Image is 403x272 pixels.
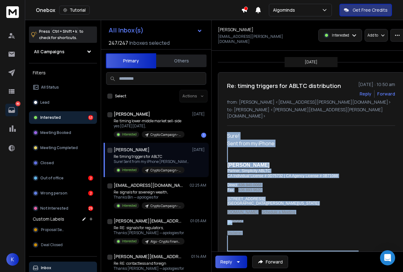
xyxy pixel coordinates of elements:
button: Reply [360,91,372,97]
button: Interested53 [29,111,97,124]
p: yes [DATE][DATE], [114,124,184,129]
button: Get Free Credits [339,4,392,16]
p: from: [PERSON_NAME] <[EMAIL_ADDRESS][PERSON_NAME][DOMAIN_NAME]> [227,99,395,105]
button: Lead [29,96,97,109]
p: [EMAIL_ADDRESS][PERSON_NAME][DOMAIN_NAME] [218,34,309,44]
p: Interested [40,115,61,120]
div: 1 [201,133,206,138]
p: Interested [122,239,137,244]
p: Re: timing lower‑middle market sell-side [114,119,184,124]
button: Meeting Booked [29,126,97,139]
div: Reply [220,259,232,265]
button: Forward [252,256,288,268]
button: Meeting Completed [29,142,97,154]
p: to: [PERSON_NAME] <[PERSON_NAME][EMAIL_ADDRESS][PERSON_NAME][DOMAIN_NAME]> [227,107,395,119]
button: All Campaigns [29,45,97,58]
span: [STREET_ADDRESS] [GEOGRAPHIC_DATA][PERSON_NAME][US_STATE] [227,197,319,205]
div: Sent from my iPhone [227,140,390,147]
span: Proposal Sent [41,227,66,232]
h1: [PERSON_NAME][EMAIL_ADDRESS][PERSON_NAME][DOMAIN_NAME] [114,218,183,224]
p: [DATE] [192,147,206,152]
p: Wrong person [40,191,67,196]
div: 2 [88,176,93,181]
button: Primary [106,53,156,68]
button: Out of office2 [29,172,97,184]
p: Re: signals for sovereign wealth, [114,190,184,195]
span: CA Individual License # 0D75732 | CA Agency License # 0B71088 [227,174,338,178]
p: Crypto Campaign - Row 3001 - 8561 [150,132,181,137]
p: 02:25 AM [190,183,206,188]
p: Interested [332,33,349,38]
h1: [PERSON_NAME][EMAIL_ADDRESS][DOMAIN_NAME] [114,253,183,260]
p: Lead [40,100,49,105]
p: Re: RE: contactless and foreign [114,261,184,266]
a: [DOMAIN_NAME] [227,210,258,214]
p: Re: RE: signals for regulators, [114,225,184,230]
p: Out of office [40,176,64,181]
p: All Status [41,85,59,90]
p: Sure! Sent from my iPhone [PERSON_NAME] Partner, [114,159,189,164]
button: Not Interested29 [29,202,97,215]
p: Re: timing triggers for ABLTC [114,154,189,159]
p: Crypto Campaign - Row 3001 - 8561 [150,168,181,173]
p: Meeting Booked [40,130,71,135]
button: All Inbox(s) [104,24,207,37]
p: 86 [15,101,20,106]
span: Deal Closed [41,242,63,247]
p: Closed [40,160,54,165]
span: Ctrl + Shift + k [51,28,78,35]
p: Add to [367,33,378,38]
button: Reply [215,256,247,268]
h1: [PERSON_NAME] [218,26,253,33]
h3: Inboxes selected [129,39,170,47]
h1: [EMAIL_ADDRESS][DOMAIN_NAME] [114,182,183,188]
div: Forward [377,91,395,97]
div: 2 [88,191,93,196]
button: Wrong person2 [29,187,97,200]
button: Tutorial [59,6,90,14]
h1: All Inbox(s) [109,27,144,33]
a: Disclaimer [227,231,242,234]
p: Interested [122,168,137,172]
span: 247 / 247 [109,39,128,47]
h1: All Campaigns [34,49,65,55]
p: Meeting Completed [40,145,78,150]
h3: Filters [29,68,97,77]
label: Select [115,94,126,99]
span: Fax [227,188,234,192]
h1: [PERSON_NAME] [114,147,150,153]
span: Direct [227,183,237,187]
p: 01:14 AM [191,254,206,259]
a: 86 [5,104,18,116]
button: Deal Closed [29,239,97,251]
button: Closed [29,157,97,169]
p: [DATE] [305,60,317,65]
h1: [PERSON_NAME] [114,111,150,117]
p: Inbox [41,265,51,270]
div: 53 [88,115,93,120]
span: Partner, Simplicity ABLTC [227,169,270,173]
p: Interested [122,203,137,208]
p: Thanks [PERSON_NAME] — apologies for [114,266,184,271]
button: K [6,253,19,266]
p: Algominds [273,7,298,13]
p: Algo - Crypto Financial Services 2 ([DATE]-3000) [150,239,181,244]
p: [DATE] : 10:50 am [358,81,395,88]
p: Thanks Bin — apologies for [114,195,184,200]
a: 636.893.9620 [238,188,261,192]
a: 636.940.0068 [238,183,261,187]
b: [PERSON_NAME] [227,162,270,168]
p: Not Interested [40,206,68,211]
p: Crypto Campaign - Row 3001 - 8561 [150,204,181,208]
h3: Custom Labels [33,216,64,222]
div: 29 [88,206,93,211]
p: 01:05 AM [190,218,206,223]
button: All Status [29,81,97,94]
h1: Re: timing triggers for ABLTC distribution [227,81,341,90]
p: Thanks [PERSON_NAME] — apologies for [114,230,184,235]
div: Open Intercom Messenger [380,250,395,265]
p: [DATE] [192,112,206,117]
p: Interested [122,132,137,137]
p: Get Free Credits [353,7,388,13]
